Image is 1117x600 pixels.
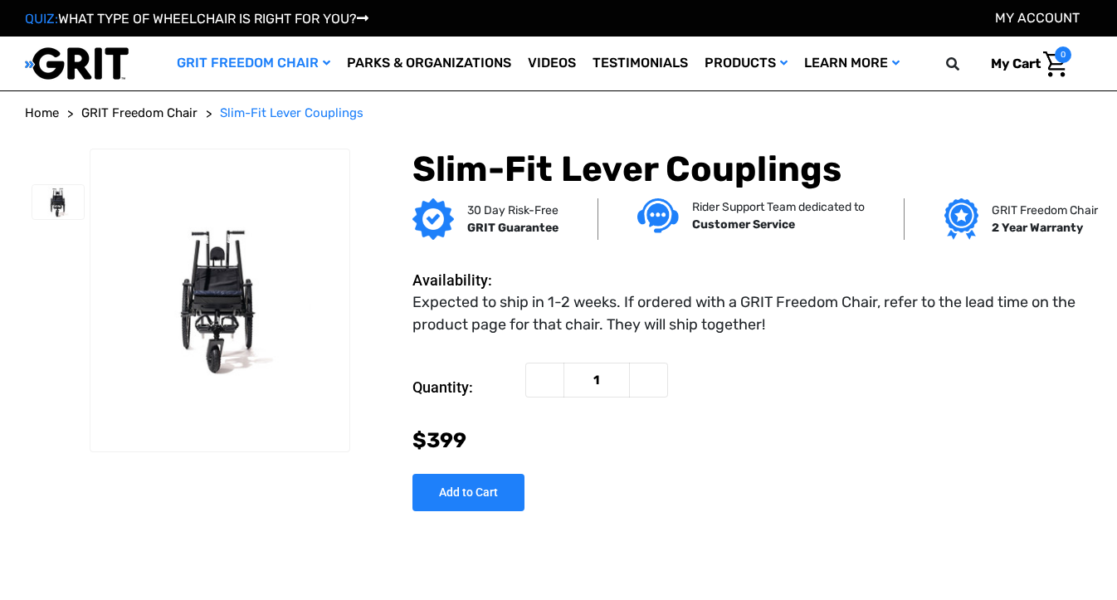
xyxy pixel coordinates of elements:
span: My Cart [991,56,1041,71]
dt: Availability: [412,269,517,291]
dd: Expected to ship in 1-2 weeks. If ordered with a GRIT Freedom Chair, refer to the lead time on th... [412,291,1084,336]
span: 0 [1055,46,1071,63]
a: Home [25,104,59,123]
input: Add to Cart [412,474,524,511]
a: Videos [519,37,584,90]
a: Slim-Fit Lever Couplings [220,104,363,123]
strong: GRIT Guarantee [467,221,558,235]
a: QUIZ:WHAT TYPE OF WHEELCHAIR IS RIGHT FOR YOU? [25,11,368,27]
img: Slim-Fit Lever Couplings [90,214,349,386]
nav: Breadcrumb [25,104,1092,123]
p: Rider Support Team dedicated to [692,198,865,216]
a: Parks & Organizations [339,37,519,90]
a: Products [696,37,796,90]
p: GRIT Freedom Chair [992,202,1098,219]
p: 30 Day Risk-Free [467,202,558,219]
img: Grit freedom [944,198,978,240]
img: Customer service [637,198,679,232]
img: Cart [1043,51,1067,77]
strong: 2 Year Warranty [992,221,1083,235]
a: Cart with 0 items [978,46,1071,81]
span: QUIZ: [25,11,58,27]
a: Testimonials [584,37,696,90]
img: GRIT Guarantee [412,198,454,240]
h1: Slim-Fit Lever Couplings [412,149,1092,190]
span: GRIT Freedom Chair [81,105,198,120]
label: Quantity: [412,363,517,412]
span: Slim-Fit Lever Couplings [220,105,363,120]
img: GRIT All-Terrain Wheelchair and Mobility Equipment [25,46,129,80]
strong: Customer Service [692,217,795,232]
a: Account [995,10,1080,26]
input: Search [954,46,978,81]
span: $399 [412,428,466,452]
img: Slim-Fit Lever Couplings [32,185,84,219]
span: Home [25,105,59,120]
a: GRIT Freedom Chair [168,37,339,90]
a: GRIT Freedom Chair [81,104,198,123]
a: Learn More [796,37,908,90]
